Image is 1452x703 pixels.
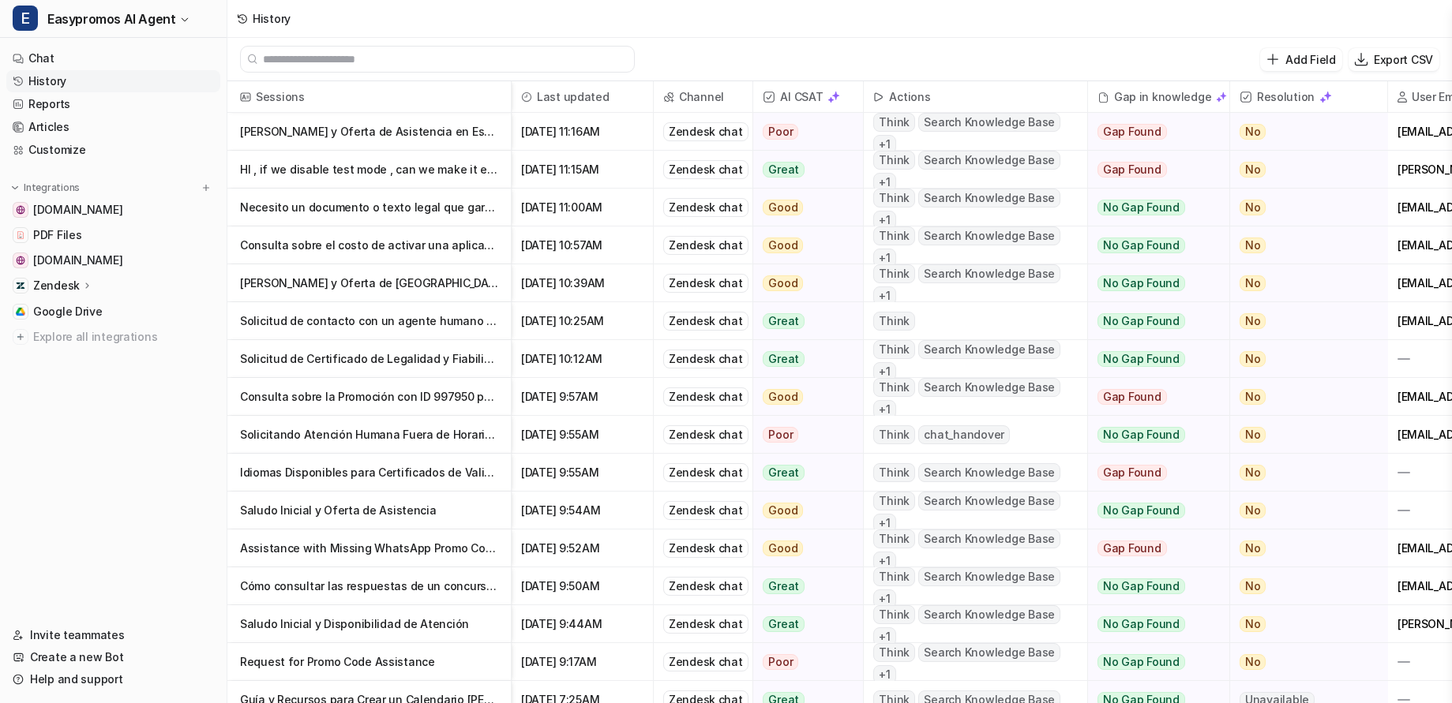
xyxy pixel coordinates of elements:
[1240,578,1266,594] span: No
[1097,237,1185,253] span: No Gap Found
[1097,503,1185,518] span: No Gap Found
[873,514,896,533] span: + 1
[1088,492,1218,529] button: No Gap Found
[253,10,291,27] div: History
[873,312,915,331] span: Think
[873,529,915,548] span: Think
[1088,378,1218,416] button: Gap Found
[240,226,498,264] p: Consulta sobre el costo de activar una aplicación en [PERSON_NAME]
[663,312,749,331] div: Zendesk chat
[1374,51,1433,68] p: Export CSV
[518,340,647,378] span: [DATE] 10:12AM
[240,113,498,151] p: [PERSON_NAME] y Oferta de Asistencia en Español
[753,378,854,416] button: Good
[918,378,1060,397] span: Search Knowledge Base
[873,189,915,208] span: Think
[1097,351,1185,367] span: No Gap Found
[663,387,749,406] div: Zendesk chat
[240,567,498,605] p: Cómo consultar las respuestas de un concurso en Easypromos
[1097,540,1167,556] span: Gap Found
[240,416,498,454] p: Solicitando Atención Humana Fuera de Horario de Soporte
[6,624,220,646] a: Invite teammates
[763,540,803,556] span: Good
[240,302,498,340] p: Solicitud de contacto con un agente humano fuera de horario
[889,81,930,113] h2: Actions
[873,400,896,419] span: + 1
[240,378,498,416] p: Consulta sobre la Promoción con ID 997950 por parte de [PERSON_NAME]
[918,189,1060,208] span: Search Knowledge Base
[753,264,854,302] button: Good
[6,668,220,690] a: Help and support
[518,226,647,264] span: [DATE] 10:57AM
[518,81,647,113] span: Last updated
[873,567,915,586] span: Think
[1240,237,1266,253] span: No
[1236,81,1381,113] span: Resolution
[873,340,915,359] span: Think
[660,81,746,113] span: Channel
[873,665,896,684] span: + 1
[760,81,857,113] span: AI CSAT
[1230,454,1375,492] button: No
[1240,616,1266,632] span: No
[1230,340,1375,378] button: No
[763,616,805,632] span: Great
[240,264,498,302] p: [PERSON_NAME] y Oferta de [GEOGRAPHIC_DATA] en Línea
[1088,226,1218,264] button: No Gap Found
[1240,200,1266,215] span: No
[873,605,915,624] span: Think
[1230,189,1375,226] button: No
[24,181,80,194] p: Integrations
[1097,616,1185,632] span: No Gap Found
[6,139,220,161] a: Customize
[918,463,1060,482] span: Search Knowledge Base
[663,274,749,293] div: Zendesk chat
[753,605,854,643] button: Great
[240,643,498,681] p: Request for Promo Code Assistance
[33,252,122,268] span: [DOMAIN_NAME]
[16,205,25,215] img: easypromos-apiref.redoc.ly
[763,578,805,594] span: Great
[873,286,896,305] span: + 1
[6,646,220,668] a: Create a new Bot
[1230,643,1375,681] button: No
[763,465,805,481] span: Great
[753,340,854,378] button: Great
[518,529,647,567] span: [DATE] 9:52AM
[1097,427,1185,443] span: No Gap Found
[753,529,854,567] button: Good
[1097,654,1185,670] span: No Gap Found
[763,124,798,140] span: Poor
[1097,275,1185,291] span: No Gap Found
[763,351,805,367] span: Great
[918,529,1060,548] span: Search Knowledge Base
[1088,454,1218,492] button: Gap Found
[518,492,647,529] span: [DATE] 9:54AM
[1230,226,1375,264] button: No
[13,6,38,31] span: E
[47,8,175,30] span: Easypromos AI Agent
[1088,643,1218,681] button: No Gap Found
[240,151,498,189] p: HI , if we disable test mode , can we make it enable again
[1240,503,1266,518] span: No
[1240,313,1266,329] span: No
[201,182,212,193] img: menu_add.svg
[918,605,1060,624] span: Search Knowledge Base
[753,302,854,340] button: Great
[1097,313,1185,329] span: No Gap Found
[873,135,896,154] span: + 1
[518,302,647,340] span: [DATE] 10:25AM
[240,340,498,378] p: Solicitud de Certificado de Legalidad y Fiabilidad de Sorteos en Easypromos
[6,249,220,271] a: www.easypromosapp.com[DOMAIN_NAME]
[753,567,854,605] button: Great
[873,492,915,510] span: Think
[753,113,854,151] button: Poor
[1285,51,1335,68] p: Add Field
[873,362,896,381] span: + 1
[518,567,647,605] span: [DATE] 9:50AM
[518,605,647,643] span: [DATE] 9:44AM
[1240,351,1266,367] span: No
[6,116,220,138] a: Articles
[763,162,805,178] span: Great
[918,492,1060,510] span: Search Knowledge Base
